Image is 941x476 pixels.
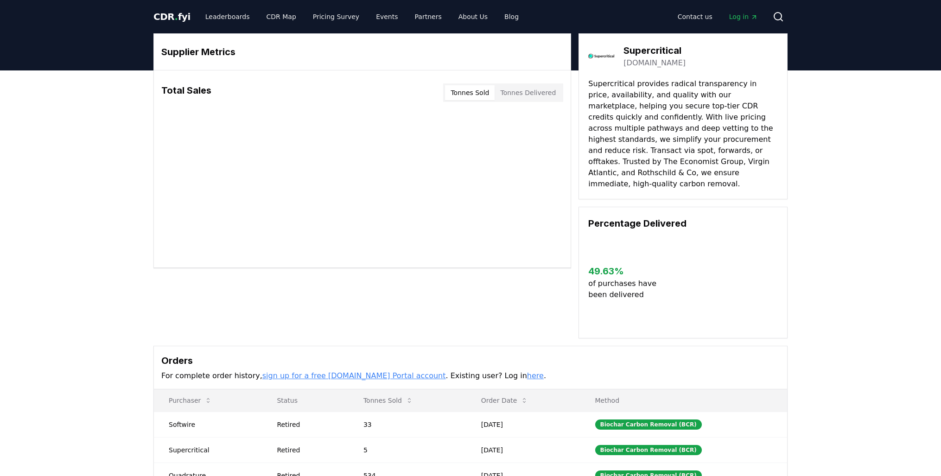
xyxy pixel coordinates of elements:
nav: Main [198,8,526,25]
a: Partners [407,8,449,25]
h3: Total Sales [161,83,211,102]
p: Supercritical provides radical transparency in price, availability, and quality with our marketpl... [588,78,778,190]
td: Softwire [154,412,262,437]
td: 33 [349,412,466,437]
a: Blog [497,8,526,25]
img: Supercritical-logo [588,43,614,69]
span: Log in [729,12,758,21]
td: Supercritical [154,437,262,463]
div: Retired [277,445,341,455]
nav: Main [670,8,765,25]
a: [DOMAIN_NAME] [623,57,686,69]
a: CDR Map [259,8,304,25]
div: Retired [277,420,341,429]
td: 5 [349,437,466,463]
a: Events [369,8,405,25]
a: Pricing Survey [305,8,367,25]
span: . [175,11,178,22]
h3: 49.63 % [588,264,664,278]
h3: Percentage Delivered [588,216,778,230]
button: Tonnes Sold [445,85,495,100]
h3: Orders [161,354,780,368]
a: About Us [451,8,495,25]
a: Log in [722,8,765,25]
p: of purchases have been delivered [588,278,664,300]
span: CDR fyi [153,11,191,22]
div: Biochar Carbon Removal (BCR) [595,419,702,430]
p: Method [588,396,780,405]
h3: Supplier Metrics [161,45,563,59]
h3: Supercritical [623,44,686,57]
button: Order Date [474,391,536,410]
a: CDR.fyi [153,10,191,23]
p: For complete order history, . Existing user? Log in . [161,370,780,381]
p: Status [269,396,341,405]
a: Contact us [670,8,720,25]
a: here [527,371,544,380]
button: Tonnes Sold [356,391,420,410]
button: Purchaser [161,391,219,410]
a: sign up for a free [DOMAIN_NAME] Portal account [262,371,446,380]
button: Tonnes Delivered [495,85,561,100]
td: [DATE] [466,412,580,437]
td: [DATE] [466,437,580,463]
div: Biochar Carbon Removal (BCR) [595,445,702,455]
a: Leaderboards [198,8,257,25]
